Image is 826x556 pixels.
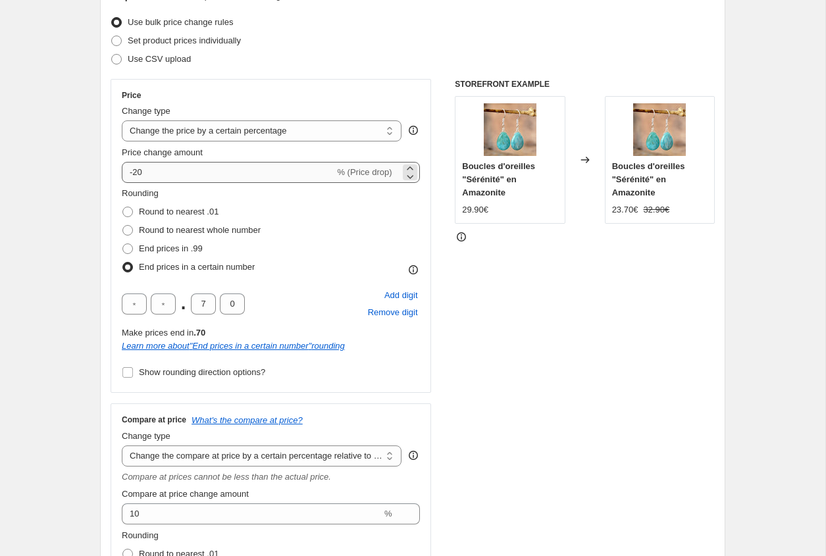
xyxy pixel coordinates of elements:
div: help [407,124,420,137]
span: Round to nearest whole number [139,225,261,235]
span: Boucles d'oreilles "Sérénité" en Amazonite [462,161,535,197]
b: .70 [194,328,205,338]
span: Add digit [384,289,418,302]
button: What's the compare at price? [192,415,303,425]
input: ﹡ [151,293,176,315]
a: Learn more about"End prices in a certain number"rounding [122,341,345,351]
i: Compare at prices cannot be less than the actual price. [122,472,331,482]
div: help [407,449,420,462]
span: Round to nearest .01 [139,207,219,216]
span: Set product prices individually [128,36,241,45]
input: ﹡ [122,293,147,315]
span: Rounding [122,530,159,540]
span: Compare at price change amount [122,489,249,499]
img: boucles-oreilles-amazonite_3978b463-fab3-4442-ac2e-7300324e8e1d_80x.jpg [633,103,686,156]
span: % [384,509,392,518]
span: Make prices end in [122,328,205,338]
img: boucles-oreilles-amazonite_3978b463-fab3-4442-ac2e-7300324e8e1d_80x.jpg [484,103,536,156]
span: Show rounding direction options? [139,367,265,377]
span: % (Price drop) [337,167,392,177]
span: Boucles d'oreilles "Sérénité" en Amazonite [612,161,685,197]
h3: Price [122,90,141,101]
span: Price change amount [122,147,203,157]
input: -15 [122,162,334,183]
span: Remove digit [368,306,418,319]
span: 29.90€ [462,205,488,215]
input: 20 [122,503,382,524]
h6: STOREFRONT EXAMPLE [455,79,715,89]
span: Change type [122,106,170,116]
span: Change type [122,431,170,441]
span: End prices in .99 [139,243,203,253]
span: Use bulk price change rules [128,17,233,27]
span: . [180,293,187,315]
span: 32.90€ [643,205,669,215]
span: 23.70€ [612,205,638,215]
input: ﹡ [191,293,216,315]
i: Learn more about " End prices in a certain number " rounding [122,341,345,351]
span: Rounding [122,188,159,198]
button: Add placeholder [382,287,420,304]
button: Remove placeholder [366,304,420,321]
h3: Compare at price [122,415,186,425]
span: Use CSV upload [128,54,191,64]
span: End prices in a certain number [139,262,255,272]
input: ﹡ [220,293,245,315]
